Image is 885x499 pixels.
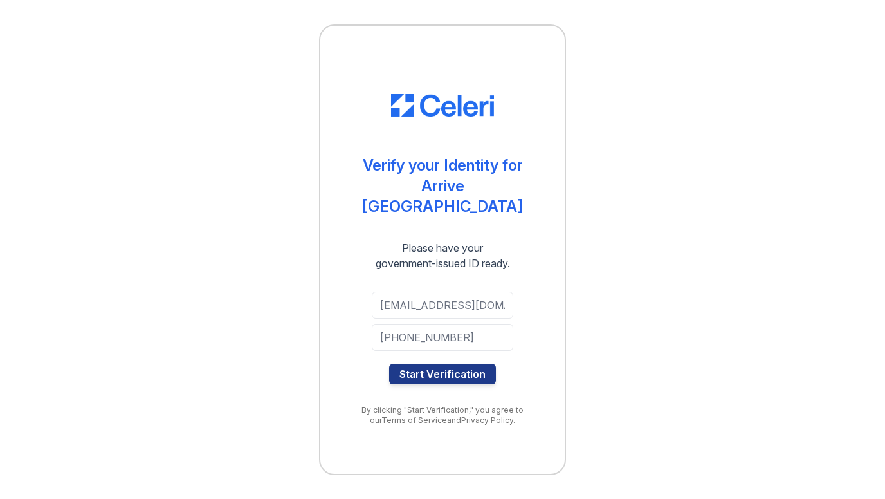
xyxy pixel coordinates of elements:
input: Email [372,292,513,319]
button: Start Verification [389,364,496,384]
img: CE_Logo_Blue-a8612792a0a2168367f1c8372b55b34899dd931a85d93a1a3d3e32e68fde9ad4.png [391,94,494,117]
div: By clicking "Start Verification," you agree to our and [346,405,539,426]
a: Terms of Service [381,415,447,425]
div: Please have your government-issued ID ready. [352,240,533,271]
div: Verify your Identity for Arrive [GEOGRAPHIC_DATA] [346,155,539,217]
a: Privacy Policy. [461,415,515,425]
input: Phone [372,324,513,351]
